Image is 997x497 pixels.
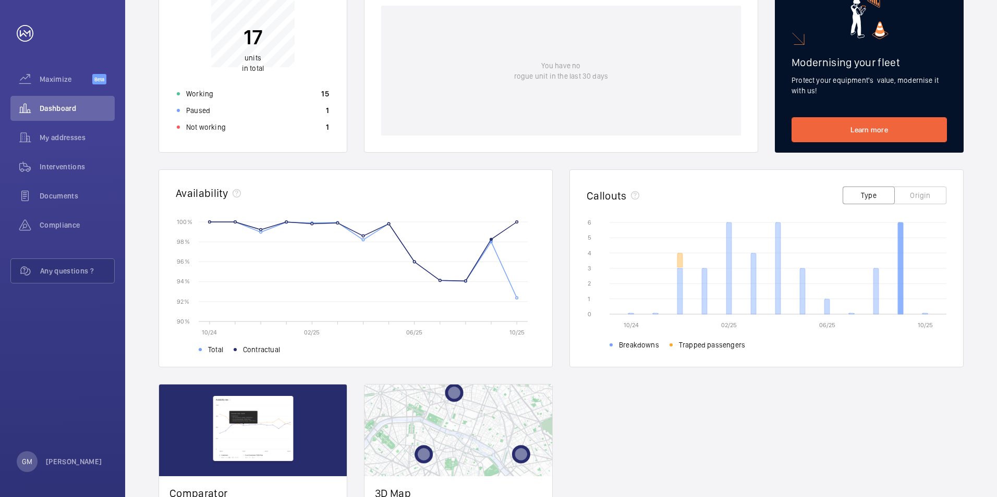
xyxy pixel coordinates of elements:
span: Total [208,344,223,355]
text: 02/25 [304,329,320,336]
p: Not working [186,122,226,132]
span: Dashboard [40,103,115,114]
text: 4 [588,250,591,257]
span: Interventions [40,161,115,172]
button: Type [843,187,895,204]
text: 06/25 [406,329,422,336]
p: in total [242,53,264,73]
text: 1 [588,295,590,303]
a: Learn more [792,117,947,142]
text: 3 [588,265,591,272]
text: 06/25 [819,321,835,329]
text: 02/25 [721,321,737,329]
text: 96 % [177,258,190,265]
span: Any questions ? [40,266,114,276]
text: 10/25 [918,321,933,329]
button: Origin [894,187,946,204]
h2: Availability [176,187,228,200]
p: 1 [326,105,329,116]
p: Working [186,89,213,99]
span: Trapped passengers [679,340,745,350]
span: Maximize [40,74,92,84]
text: 2 [588,280,591,287]
span: Documents [40,191,115,201]
text: 6 [588,219,591,226]
p: 17 [242,24,264,50]
text: 98 % [177,238,190,245]
span: Compliance [40,220,115,230]
p: 15 [321,89,329,99]
text: 10/24 [624,321,639,329]
text: 100 % [177,218,192,225]
p: You have no rogue unit in the last 30 days [514,60,608,81]
p: Paused [186,105,210,116]
text: 5 [588,234,591,241]
text: 94 % [177,278,190,285]
h2: Callouts [587,189,627,202]
span: Breakdowns [619,340,659,350]
span: My addresses [40,132,115,143]
text: 0 [588,310,591,318]
p: Protect your equipment's value, modernise it with us! [792,75,947,96]
text: 10/25 [509,329,525,336]
p: GM [22,456,32,467]
span: units [245,54,261,62]
text: 10/24 [202,329,217,336]
p: 1 [326,122,329,132]
text: 90 % [177,317,190,325]
h2: Modernising your fleet [792,56,947,69]
span: Beta [92,74,106,84]
span: Contractual [243,344,280,355]
p: [PERSON_NAME] [46,456,102,467]
text: 92 % [177,297,189,305]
